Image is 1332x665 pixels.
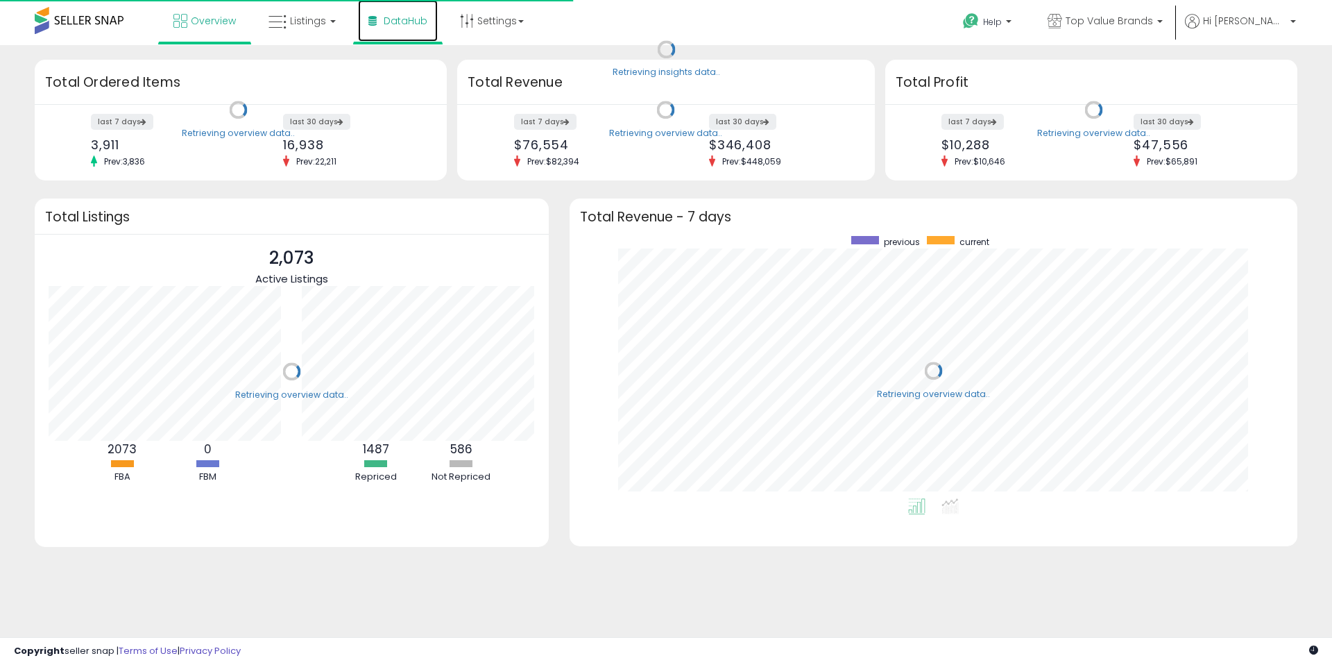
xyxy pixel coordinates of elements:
[1203,14,1286,28] span: Hi [PERSON_NAME]
[290,14,326,28] span: Listings
[1185,14,1296,45] a: Hi [PERSON_NAME]
[952,2,1025,45] a: Help
[191,14,236,28] span: Overview
[983,16,1002,28] span: Help
[877,388,990,401] div: Retrieving overview data..
[384,14,427,28] span: DataHub
[609,127,722,140] div: Retrieving overview data..
[1037,127,1150,140] div: Retrieving overview data..
[182,127,295,140] div: Retrieving overview data..
[235,389,348,401] div: Retrieving overview data..
[962,12,980,30] i: Get Help
[1066,14,1153,28] span: Top Value Brands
